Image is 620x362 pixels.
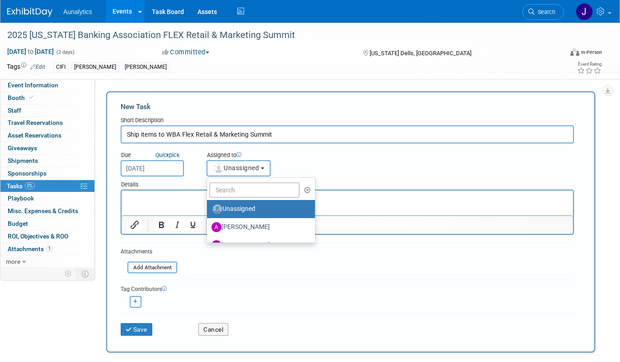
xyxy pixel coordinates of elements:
label: [PERSON_NAME] [211,238,306,252]
span: Aunalytics [63,8,92,15]
span: Attachments [8,245,53,252]
div: Event Format [514,47,602,61]
a: Tasks0% [0,180,94,192]
span: Booth [8,94,35,101]
img: ExhibitDay [7,8,52,17]
button: Cancel [198,323,228,336]
div: Event Rating [577,62,601,67]
a: Misc. Expenses & Credits [0,205,94,217]
a: Search [522,4,564,20]
span: [DATE] [DATE] [7,48,54,56]
span: Tasks [7,182,35,190]
div: Tag Contributors [121,284,574,293]
td: Personalize Event Tab Strip [61,268,76,280]
button: Underline [185,219,201,231]
a: Event Information [0,79,94,91]
span: more [6,258,20,265]
img: Julie Grisanti-Cieslak [576,3,593,20]
a: Edit [30,64,45,70]
div: In-Person [581,49,602,56]
span: Travel Reservations [8,119,63,126]
span: Unassigned [213,164,259,171]
span: Search [535,9,555,15]
span: [US_STATE] Dells, [GEOGRAPHIC_DATA] [370,50,471,57]
div: [PERSON_NAME] [122,62,169,72]
label: Unassigned [211,202,306,216]
input: Name of task or a short description [121,125,574,143]
a: Giveaways [0,142,94,154]
span: 1 [46,245,53,252]
a: Asset Reservations [0,129,94,142]
span: Shipments [8,157,38,164]
span: Misc. Expenses & Credits [8,207,78,214]
a: Playbook [0,192,94,205]
button: Italic [169,219,185,231]
input: Search [209,182,300,198]
span: ROI, Objectives & ROO [8,233,68,240]
a: Booth [0,92,94,104]
div: [PERSON_NAME] [71,62,119,72]
span: Playbook [8,195,34,202]
a: Sponsorships [0,167,94,180]
span: (2 days) [56,49,75,55]
div: Short Description [121,116,574,125]
span: Sponsorships [8,170,47,177]
a: Staff [0,105,94,117]
button: Save [121,323,152,336]
span: Giveaways [8,144,37,152]
div: New Task [121,102,574,112]
i: Quick [155,152,169,158]
a: Travel Reservations [0,117,94,129]
label: [PERSON_NAME] [211,220,306,234]
button: Bold [154,219,169,231]
button: Committed [159,48,213,57]
img: Format-Inperson.png [570,48,579,56]
span: Budget [8,220,28,227]
div: Assigned to [207,151,310,160]
button: Insert/edit link [127,219,142,231]
a: Budget [0,218,94,230]
a: ROI, Objectives & ROO [0,230,94,243]
img: A.jpg [211,222,221,232]
div: Details [121,176,574,190]
span: Asset Reservations [8,132,61,139]
span: to [26,48,35,55]
a: Shipments [0,155,94,167]
div: CIFI [53,62,68,72]
span: Event Information [8,81,58,89]
span: Staff [8,107,21,114]
input: Due Date [121,160,184,176]
a: Quickpick [154,151,181,159]
td: Tags [7,62,45,72]
a: Attachments1 [0,243,94,255]
td: Toggle Event Tabs [76,268,95,280]
div: 2025 [US_STATE] Banking Association FLEX Retail & Marketing Summit [4,27,551,43]
iframe: Rich Text Area [122,191,573,215]
div: Due [121,151,193,160]
div: Attachments [121,248,177,256]
a: more [0,256,94,268]
img: B.jpg [211,240,221,250]
i: Booth reservation complete [29,95,33,100]
button: Unassigned [207,160,271,176]
span: 0% [25,182,35,189]
img: Unassigned-User-Icon.png [212,204,222,214]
